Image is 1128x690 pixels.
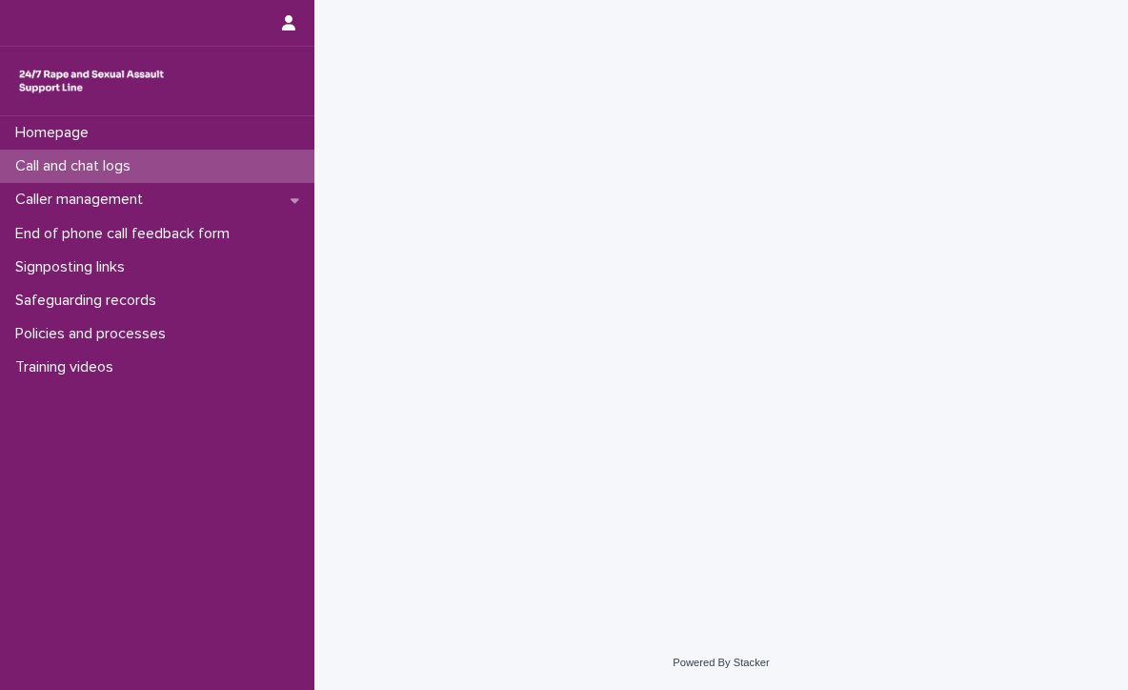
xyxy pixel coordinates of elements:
p: Call and chat logs [8,157,146,175]
p: Signposting links [8,258,140,276]
img: rhQMoQhaT3yELyF149Cw [15,62,168,100]
p: Homepage [8,124,104,142]
p: Safeguarding records [8,292,171,310]
p: End of phone call feedback form [8,225,245,243]
p: Policies and processes [8,325,181,343]
a: Powered By Stacker [673,657,769,668]
p: Training videos [8,358,129,376]
p: Caller management [8,191,158,209]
